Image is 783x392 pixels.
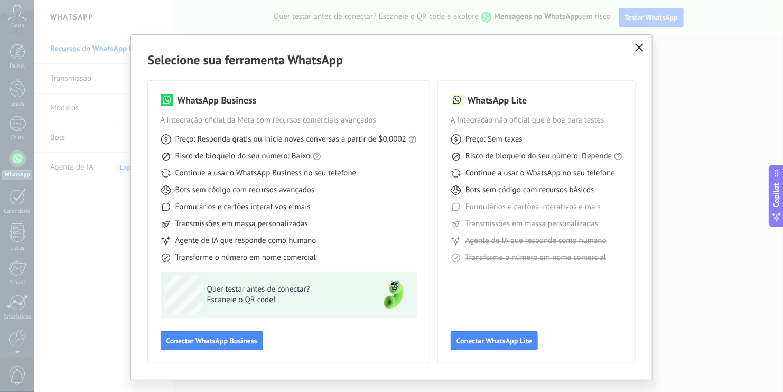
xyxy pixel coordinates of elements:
span: Risco de bloqueio do seu número: Depende [465,151,612,162]
span: Formulários e cartões interativos e mais [175,202,311,212]
span: A integração oficial da Meta com recursos comerciais avançados [161,115,417,126]
span: Conectar WhatsApp Lite [456,337,532,344]
h2: Selecione sua ferramenta WhatsApp [148,52,636,68]
span: Conectar WhatsApp Business [166,337,257,344]
span: Risco de bloqueio do seu número: Baixo [175,151,311,162]
span: Quer testar antes de conectar? [207,284,361,295]
h3: WhatsApp Lite [468,94,527,107]
span: Continue a usar o WhatsApp Business no seu telefone [175,168,357,179]
img: green-phone.png [375,276,413,314]
span: Escaneie o QR code! [207,295,361,305]
span: Continue a usar o WhatsApp no seu telefone [465,168,615,179]
span: Formulários e cartões interativos e mais [465,202,601,212]
span: Preço: Responda grátis ou inicie novas conversas a partir de $0,0002 [175,134,406,145]
span: Copilot [771,183,782,208]
span: Preço: Sem taxas [465,134,523,145]
span: Transmissões em massa personalizadas [175,219,308,229]
span: Bots sem código com recursos avançados [175,185,315,195]
h3: WhatsApp Business [178,94,257,107]
button: Conectar WhatsApp Business [161,331,263,350]
span: Transmissões em massa personalizadas [465,219,598,229]
span: A integração não oficial que é boa para testes [451,115,623,126]
span: Transforme o número em nome comercial [175,253,316,263]
span: Agente de IA que responde como humano [175,236,316,246]
span: Agente de IA que responde como humano [465,236,607,246]
span: Transforme o número em nome comercial [465,253,606,263]
span: Bots sem código com recursos básicos [465,185,594,195]
button: Conectar WhatsApp Lite [451,331,538,350]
